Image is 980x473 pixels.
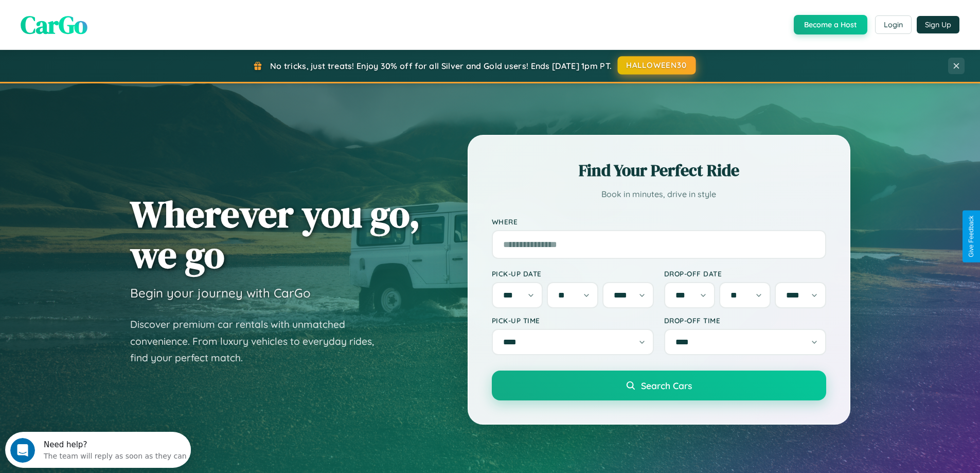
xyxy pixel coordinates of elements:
[492,316,654,325] label: Pick-up Time
[492,159,826,182] h2: Find Your Perfect Ride
[664,269,826,278] label: Drop-off Date
[618,56,696,75] button: HALLOWEEN30
[130,194,420,275] h1: Wherever you go, we go
[492,371,826,400] button: Search Cars
[39,17,182,28] div: The team will reply as soon as they can
[794,15,867,34] button: Become a Host
[21,8,87,42] span: CarGo
[130,316,387,366] p: Discover premium car rentals with unmatched convenience. From luxury vehicles to everyday rides, ...
[968,216,975,257] div: Give Feedback
[130,285,311,301] h3: Begin your journey with CarGo
[5,432,191,468] iframe: Intercom live chat discovery launcher
[492,269,654,278] label: Pick-up Date
[641,380,692,391] span: Search Cars
[10,438,35,463] iframe: Intercom live chat
[492,187,826,202] p: Book in minutes, drive in style
[875,15,912,34] button: Login
[4,4,191,32] div: Open Intercom Messenger
[664,316,826,325] label: Drop-off Time
[917,16,959,33] button: Sign Up
[492,217,826,226] label: Where
[270,61,612,71] span: No tricks, just treats! Enjoy 30% off for all Silver and Gold users! Ends [DATE] 1pm PT.
[39,9,182,17] div: Need help?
